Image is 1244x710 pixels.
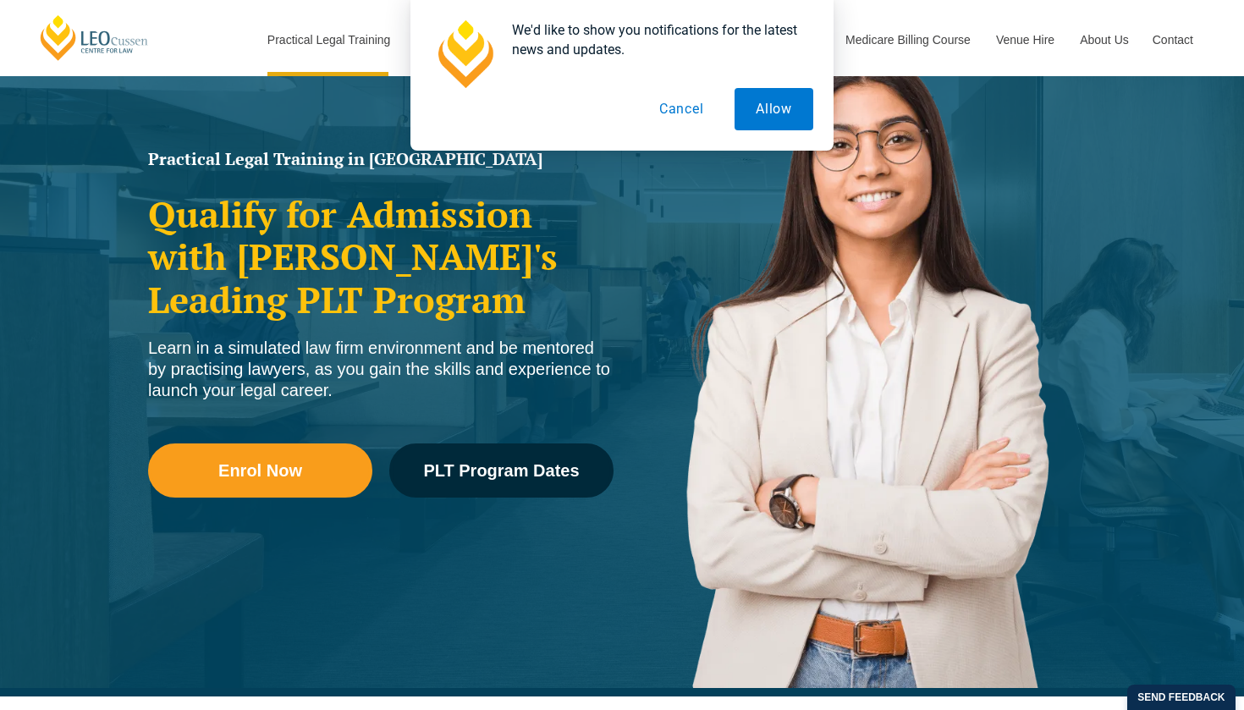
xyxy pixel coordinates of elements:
[389,443,614,498] a: PLT Program Dates
[148,443,372,498] a: Enrol Now
[498,20,813,59] div: We'd like to show you notifications for the latest news and updates.
[735,88,813,130] button: Allow
[423,462,579,479] span: PLT Program Dates
[638,88,725,130] button: Cancel
[218,462,302,479] span: Enrol Now
[148,151,614,168] h1: Practical Legal Training in [GEOGRAPHIC_DATA]
[148,193,614,321] h2: Qualify for Admission with [PERSON_NAME]'s Leading PLT Program
[431,20,498,88] img: notification icon
[148,338,614,401] div: Learn in a simulated law firm environment and be mentored by practising lawyers, as you gain the ...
